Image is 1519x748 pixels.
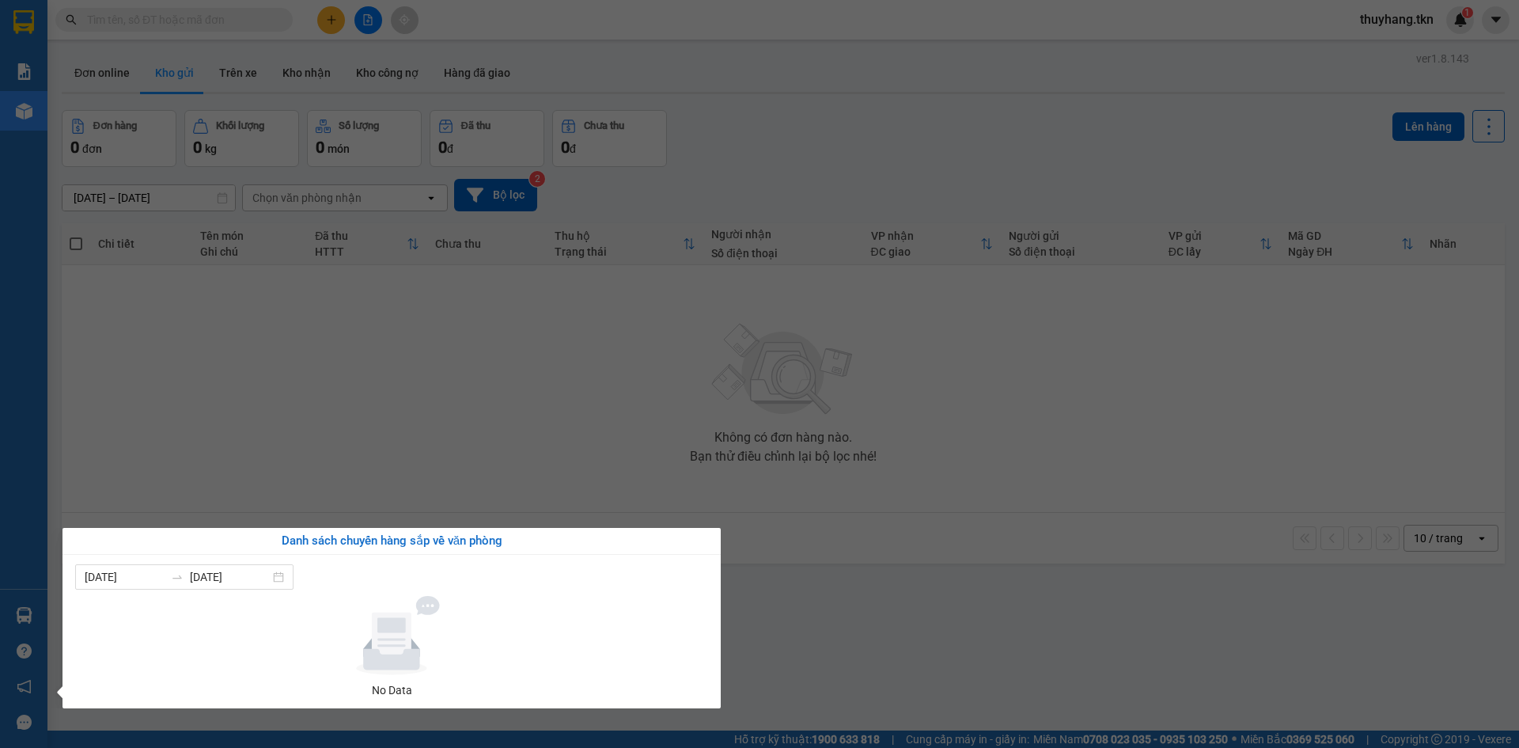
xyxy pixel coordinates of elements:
input: Từ ngày [85,568,165,586]
span: swap-right [171,571,184,583]
div: No Data [81,682,702,699]
span: to [171,571,184,583]
div: Danh sách chuyến hàng sắp về văn phòng [75,532,708,551]
input: Đến ngày [190,568,270,586]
